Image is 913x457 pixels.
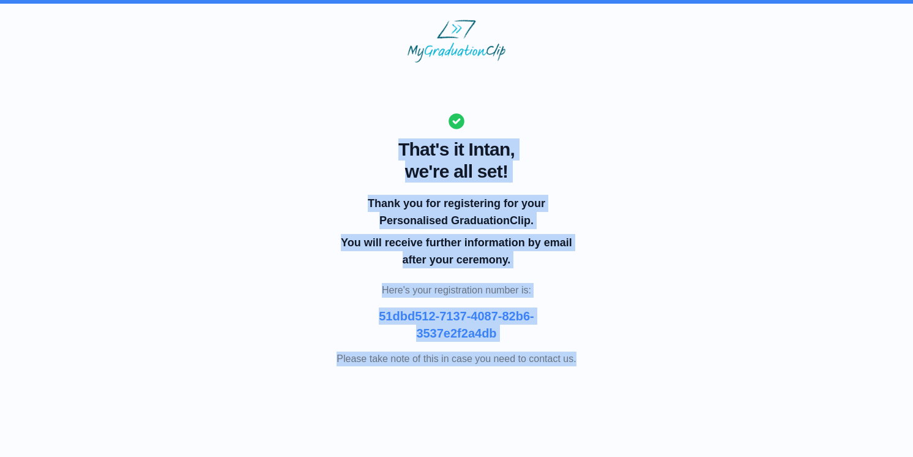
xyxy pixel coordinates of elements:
p: Here's your registration number is: [337,283,576,298]
p: Please take note of this in case you need to contact us. [337,352,576,366]
span: we're all set! [337,161,576,183]
img: MyGraduationClip [408,20,505,62]
p: You will receive further information by email after your ceremony. [339,234,574,268]
p: Thank you for registering for your Personalised GraduationClip. [339,195,574,229]
b: 51dbd512-7137-4087-82b6-3537e2f2a4db [379,309,534,340]
span: That's it Intan, [337,138,576,161]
